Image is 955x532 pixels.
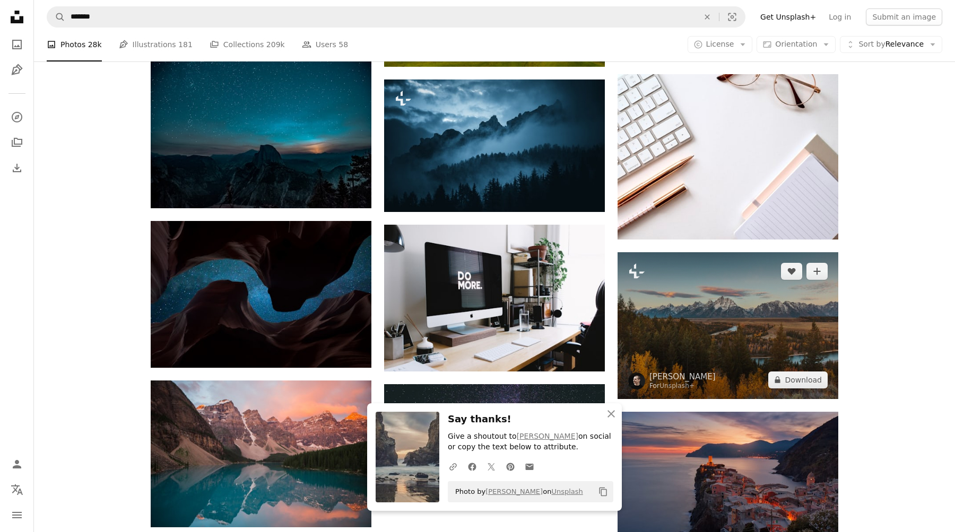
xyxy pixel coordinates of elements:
[822,8,857,25] a: Log in
[266,39,285,50] span: 209k
[384,79,605,212] img: a mountain range covered in fog and clouds
[551,487,583,495] a: Unsplash
[757,36,836,53] button: Orientation
[501,456,520,477] a: Share on Pinterest
[482,456,501,477] a: Share on Twitter
[688,36,753,53] button: License
[517,432,578,440] a: [PERSON_NAME]
[781,263,802,280] button: Like
[858,40,885,48] span: Sort by
[6,504,28,526] button: Menu
[384,225,605,371] img: silver iMac with keyboard and trackpad inside room
[754,8,822,25] a: Get Unsplash+
[618,252,838,399] img: a river running through a lush green forest
[649,371,716,382] a: [PERSON_NAME]
[119,28,193,61] a: Illustrations 181
[649,382,716,391] div: For
[840,36,942,53] button: Sort byRelevance
[210,28,285,61] a: Collections 209k
[520,456,539,477] a: Share over email
[151,61,371,208] img: snow-covered mountain during a twilight sky
[384,293,605,303] a: silver iMac with keyboard and trackpad inside room
[719,7,745,27] button: Visual search
[618,74,838,240] img: pen near black lined paper and eyeglasses
[6,107,28,128] a: Explore
[6,34,28,55] a: Photos
[768,371,828,388] button: Download
[618,480,838,490] a: aerial view of village on mountain cliff during orange sunset
[151,380,371,527] img: mountain reflection on body of water
[659,382,694,389] a: Unsplash+
[463,456,482,477] a: Share on Facebook
[858,39,924,50] span: Relevance
[450,483,583,500] span: Photo by on
[6,479,28,500] button: Language
[6,59,28,81] a: Illustrations
[338,39,348,50] span: 58
[302,28,349,61] a: Users 58
[628,373,645,389] img: Go to Joshua Earle's profile
[448,431,613,453] p: Give a shoutout to on social or copy the text below to attribute.
[151,221,371,368] img: blue starry night
[6,157,28,179] a: Download History
[151,289,371,299] a: blue starry night
[6,454,28,475] a: Log in / Sign up
[47,6,745,28] form: Find visuals sitewide
[384,384,605,498] img: silhouette of man standing on rock while looking in sky
[618,321,838,330] a: a river running through a lush green forest
[806,263,828,280] button: Add to Collection
[618,152,838,161] a: pen near black lined paper and eyeglasses
[6,6,28,30] a: Home — Unsplash
[47,7,65,27] button: Search Unsplash
[151,129,371,139] a: snow-covered mountain during a twilight sky
[594,483,612,501] button: Copy to clipboard
[178,39,193,50] span: 181
[706,40,734,48] span: License
[696,7,719,27] button: Clear
[6,132,28,153] a: Collections
[384,140,605,150] a: a mountain range covered in fog and clouds
[448,412,613,427] h3: Say thanks!
[485,487,543,495] a: [PERSON_NAME]
[151,449,371,458] a: mountain reflection on body of water
[866,8,942,25] button: Submit an image
[775,40,817,48] span: Orientation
